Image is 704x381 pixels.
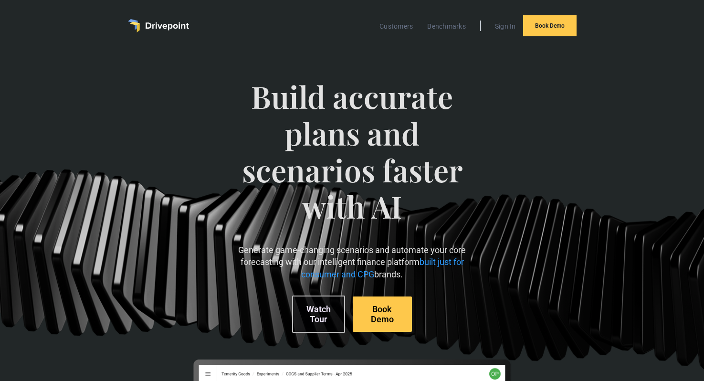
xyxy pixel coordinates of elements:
[375,20,418,32] a: Customers
[232,244,472,280] p: Generate game-changing scenarios and automate your core forecasting with our intelligent finance ...
[353,296,412,332] a: Book Demo
[490,20,521,32] a: Sign In
[292,296,345,333] a: Watch Tour
[523,15,577,36] a: Book Demo
[422,20,471,32] a: Benchmarks
[128,19,189,32] a: home
[232,78,472,244] span: Build accurate plans and scenarios faster with AI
